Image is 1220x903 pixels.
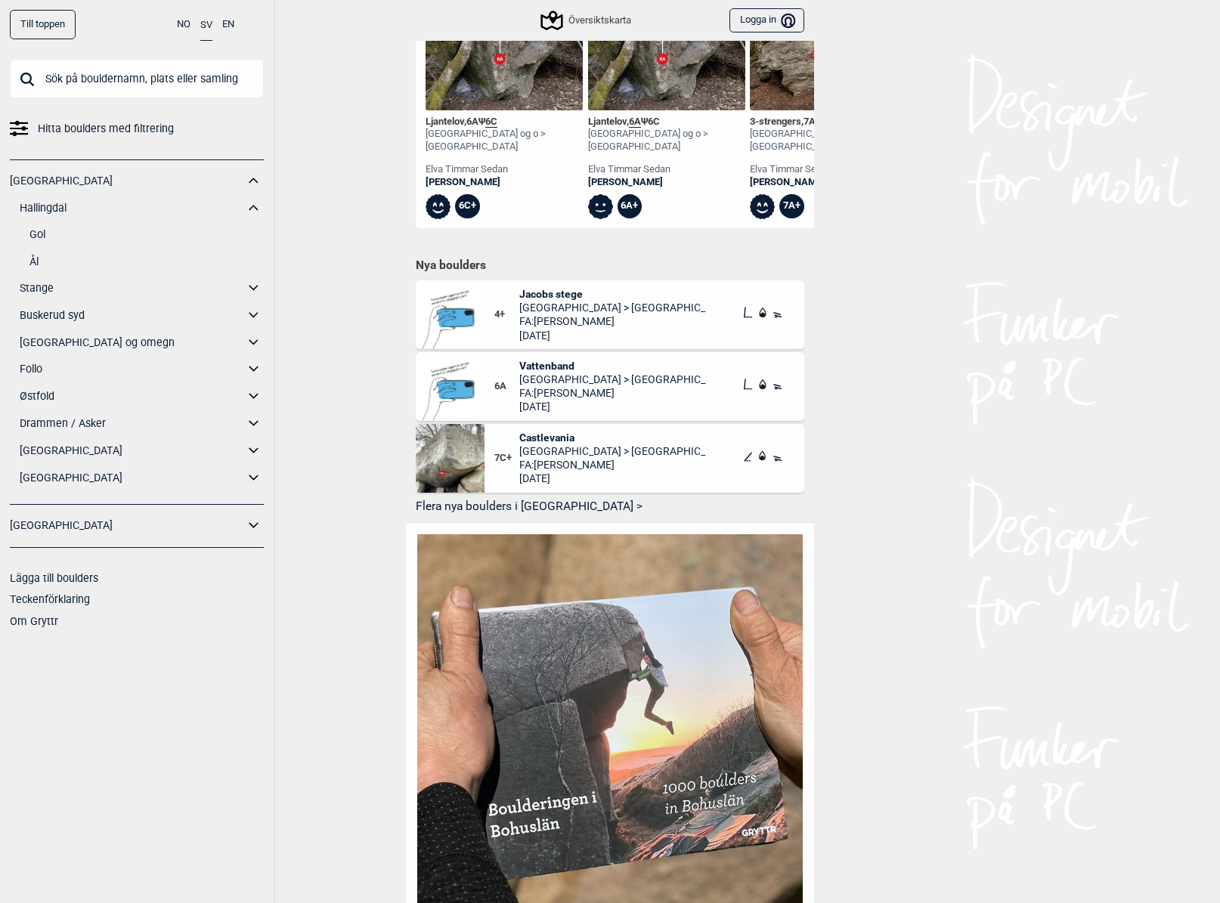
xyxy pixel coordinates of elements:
div: Ljantelov , Ψ [426,116,583,128]
div: elva timmar sedan [426,163,583,176]
a: Østfold [20,385,244,407]
span: 7C+ [494,452,519,465]
span: Hitta boulders med filtrering [38,118,174,140]
span: 4+ [494,308,519,321]
div: [GEOGRAPHIC_DATA] og o > [GEOGRAPHIC_DATA] [588,128,745,153]
button: Flera nya boulders i [GEOGRAPHIC_DATA] > [416,496,804,519]
div: 3-strengers , [750,116,907,128]
a: Lägga till boulders [10,572,98,584]
a: Gol [29,224,264,246]
input: Sök på bouldernamn, plats eller samling [10,59,264,98]
a: Hitta boulders med filtrering [10,118,264,140]
span: 6A [494,380,519,393]
a: [GEOGRAPHIC_DATA] og omegn [20,332,244,354]
a: [GEOGRAPHIC_DATA] [20,440,244,462]
a: [PERSON_NAME] [588,176,745,189]
a: Hallingdal [20,197,244,219]
span: Vattenband [519,359,707,373]
button: EN [222,10,234,39]
a: [GEOGRAPHIC_DATA] [20,467,244,489]
div: Castlevania7C+Castlevania[GEOGRAPHIC_DATA] > [GEOGRAPHIC_DATA]FA:[PERSON_NAME][DATE] [416,424,804,493]
a: [GEOGRAPHIC_DATA] [10,170,244,192]
div: 6A+ [618,194,643,219]
span: [GEOGRAPHIC_DATA] > [GEOGRAPHIC_DATA] [519,373,707,386]
div: [GEOGRAPHIC_DATA] og o > [GEOGRAPHIC_DATA] [426,128,583,153]
button: Logga in [729,8,804,33]
div: Bilde Mangler6AVattenband[GEOGRAPHIC_DATA] > [GEOGRAPHIC_DATA]FA:[PERSON_NAME][DATE] [416,352,804,421]
a: [PERSON_NAME] [426,176,583,189]
span: [GEOGRAPHIC_DATA] > [GEOGRAPHIC_DATA] [519,301,707,314]
span: 7A+ [804,116,821,127]
img: Bilde Mangler [416,352,485,421]
div: 7A+ [779,194,804,219]
span: Jacobs stege [519,287,707,301]
a: Buskerud syd [20,305,244,326]
img: Castlevania [416,424,485,493]
span: FA: [PERSON_NAME] [519,458,707,472]
span: [DATE] [519,472,707,485]
div: elva timmar sedan [588,163,745,176]
a: Follo [20,358,244,380]
div: elva timmar sedan [750,163,907,176]
div: Bilde Mangler4+Jacobs stege[GEOGRAPHIC_DATA] > [GEOGRAPHIC_DATA]FA:[PERSON_NAME][DATE] [416,280,804,349]
a: Teckenförklaring [10,593,90,605]
span: [GEOGRAPHIC_DATA] > [GEOGRAPHIC_DATA] [519,444,707,458]
div: 6C+ [455,194,480,219]
a: Drammen / Asker [20,413,244,434]
span: 6A [629,116,641,128]
span: FA: [PERSON_NAME] [519,314,707,328]
span: Castlevania [519,431,707,444]
span: [DATE] [519,400,707,413]
div: [GEOGRAPHIC_DATA] og o > [GEOGRAPHIC_DATA] [750,128,907,153]
a: [PERSON_NAME] [750,176,907,189]
div: Till toppen [10,10,76,39]
div: Översiktskarta [543,11,631,29]
button: NO [177,10,190,39]
span: 6A [466,116,478,127]
a: Ål [29,251,264,273]
a: Om Gryttr [10,615,58,627]
a: [GEOGRAPHIC_DATA] [10,515,244,537]
span: 6C [485,116,497,128]
span: FA: [PERSON_NAME] [519,386,707,400]
div: Ljantelov , Ψ [588,116,745,128]
a: Stange [20,277,244,299]
span: 6C [648,116,660,127]
h1: Nya boulders [416,258,804,273]
button: SV [200,10,212,41]
img: Bilde Mangler [416,280,485,349]
span: [DATE] [519,329,707,342]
